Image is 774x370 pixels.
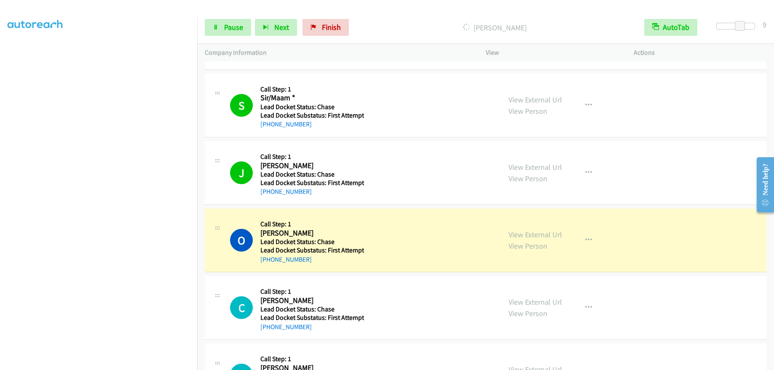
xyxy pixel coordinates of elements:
div: 9 [763,19,766,30]
div: The call is yet to be attempted [230,296,253,319]
span: Finish [322,22,341,32]
h2: Sir/Maam * [260,93,364,103]
h1: C [230,296,253,319]
a: [PHONE_NUMBER] [260,120,312,128]
h5: Call Step: 1 [260,220,364,228]
p: Company Information [205,48,471,58]
a: Finish [303,19,349,36]
h5: Call Step: 1 [260,355,364,363]
a: View External Url [509,162,562,172]
h1: J [230,161,253,184]
a: View External Url [509,230,562,239]
a: View Person [509,308,547,318]
a: View Person [509,106,547,116]
h5: Call Step: 1 [260,287,364,296]
h5: Call Step: 1 [260,153,364,161]
h5: Lead Docket Substatus: First Attempt [260,314,364,322]
h5: Lead Docket Substatus: First Attempt [260,246,364,255]
h5: Call Step: 1 [260,85,364,94]
a: View Person [509,241,547,251]
iframe: Resource Center [750,151,774,218]
span: Next [274,22,289,32]
span: Pause [224,22,243,32]
a: [PHONE_NUMBER] [260,323,312,331]
p: Actions [634,48,766,58]
a: View Person [509,174,547,183]
a: [PHONE_NUMBER] [260,255,312,263]
h5: Lead Docket Substatus: First Attempt [260,111,364,120]
h5: Lead Docket Status: Chase [260,170,364,179]
a: View External Url [509,297,562,307]
h2: [PERSON_NAME] [260,228,364,238]
h5: Lead Docket Status: Chase [260,103,364,111]
button: AutoTab [644,19,697,36]
button: Next [255,19,297,36]
h1: S [230,94,253,117]
h1: O [230,229,253,252]
h5: Lead Docket Status: Chase [260,238,364,246]
h2: [PERSON_NAME] [260,296,364,306]
h5: Lead Docket Substatus: First Attempt [260,179,364,187]
a: View External Url [509,95,562,105]
a: [PHONE_NUMBER] [260,188,312,196]
a: Pause [205,19,251,36]
p: View [486,48,619,58]
p: [PERSON_NAME] [360,22,629,33]
h5: Lead Docket Status: Chase [260,305,364,314]
h2: [PERSON_NAME] [260,161,364,171]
